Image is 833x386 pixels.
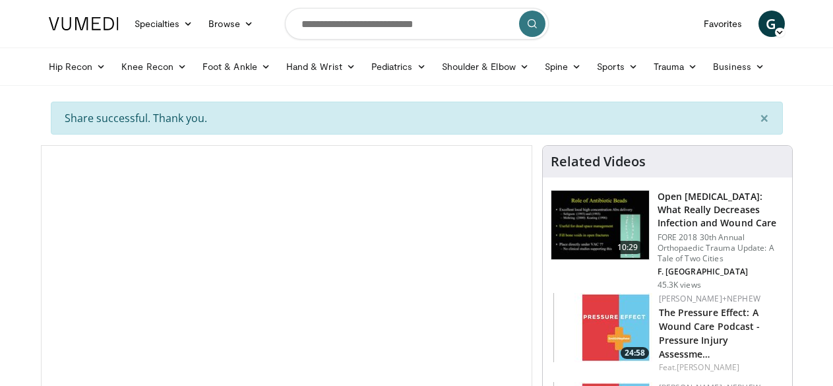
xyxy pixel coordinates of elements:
[195,53,278,80] a: Foot & Ankle
[363,53,434,80] a: Pediatrics
[658,267,784,277] p: F. [GEOGRAPHIC_DATA]
[113,53,195,80] a: Knee Recon
[621,347,649,359] span: 24:58
[553,293,652,362] img: 2a658e12-bd38-46e9-9f21-8239cc81ed40.150x105_q85_crop-smart_upscale.jpg
[705,53,772,80] a: Business
[278,53,363,80] a: Hand & Wrist
[758,11,785,37] a: G
[658,280,701,290] p: 45.3K views
[658,190,784,230] h3: Open [MEDICAL_DATA]: What Really Decreases Infection and Wound Care
[658,232,784,264] p: FORE 2018 30th Annual Orthopaedic Trauma Update: A Tale of Two Cities
[285,8,549,40] input: Search topics, interventions
[551,191,649,259] img: ded7be61-cdd8-40fc-98a3-de551fea390e.150x105_q85_crop-smart_upscale.jpg
[612,241,644,254] span: 10:29
[201,11,261,37] a: Browse
[553,293,652,362] a: 24:58
[434,53,537,80] a: Shoulder & Elbow
[51,102,783,135] div: Share successful. Thank you.
[41,53,114,80] a: Hip Recon
[551,154,646,170] h4: Related Videos
[659,293,760,304] a: [PERSON_NAME]+Nephew
[659,306,760,360] a: The Pressure Effect: A Wound Care Podcast - Pressure Injury Assessme…
[49,17,119,30] img: VuMedi Logo
[747,102,782,134] button: ×
[551,190,784,290] a: 10:29 Open [MEDICAL_DATA]: What Really Decreases Infection and Wound Care FORE 2018 30th Annual O...
[659,362,782,373] div: Feat.
[677,362,739,373] a: [PERSON_NAME]
[127,11,201,37] a: Specialties
[537,53,589,80] a: Spine
[696,11,751,37] a: Favorites
[589,53,646,80] a: Sports
[646,53,706,80] a: Trauma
